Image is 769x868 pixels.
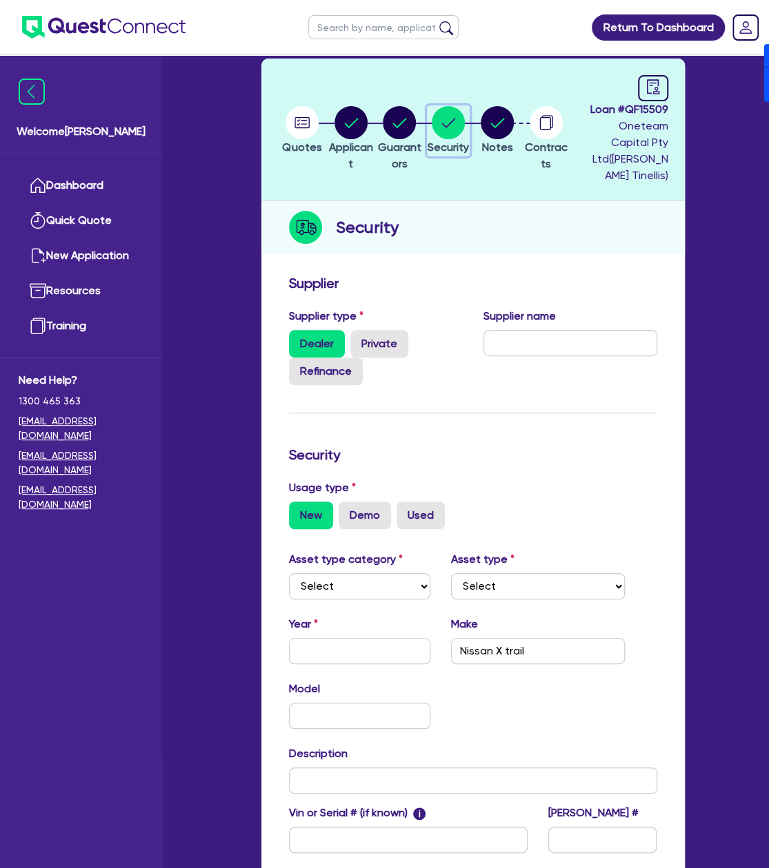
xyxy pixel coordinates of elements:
input: Search by name, application ID or mobile number... [308,15,459,39]
img: resources [30,282,46,299]
label: New [289,502,333,529]
img: step-icon [289,211,322,244]
a: Dropdown toggle [728,10,763,45]
h3: Security [289,446,657,463]
a: [EMAIL_ADDRESS][DOMAIN_NAME] [19,448,143,477]
a: Return To Dashboard [592,14,725,41]
span: Notes [481,141,512,154]
img: quest-connect-logo-blue [22,16,186,39]
span: Contracts [525,141,568,170]
span: Guarantors [378,141,421,170]
a: Quick Quote [19,203,143,238]
span: i [413,807,426,820]
a: Dashboard [19,168,143,203]
span: Need Help? [19,372,143,389]
span: 1300 465 363 [19,394,143,409]
label: Vin or Serial # (if known) [289,805,426,821]
span: Loan # QF15509 [590,101,668,118]
label: Demo [339,502,391,529]
button: Quotes [281,105,322,156]
span: Oneteam Capital Pty Ltd ( [PERSON_NAME] Tinellis ) [592,119,668,182]
h2: Security [336,215,399,240]
label: Dealer [289,330,345,358]
a: Training [19,309,143,344]
button: Notes [480,105,515,156]
label: Usage type [289,479,356,496]
a: [EMAIL_ADDRESS][DOMAIN_NAME] [19,483,143,512]
span: Quotes [282,141,321,154]
img: new-application [30,247,46,264]
label: Private [350,330,408,358]
label: Asset type category [289,551,403,568]
span: audit [646,79,661,94]
button: Security [427,105,470,156]
a: New Application [19,238,143,273]
span: Welcome [PERSON_NAME] [17,123,146,140]
a: Resources [19,273,143,309]
label: Asset type [451,551,515,568]
span: Applicant [329,141,373,170]
a: [EMAIL_ADDRESS][DOMAIN_NAME] [19,414,143,443]
h3: Supplier [289,275,657,291]
button: Guarantors [375,105,424,173]
button: Applicant [326,105,375,173]
label: [PERSON_NAME] # [548,805,639,821]
label: Description [289,745,348,762]
label: Make [451,616,478,632]
label: Supplier type [289,308,363,324]
label: Model [289,681,320,697]
label: Refinance [289,358,363,385]
img: quick-quote [30,212,46,229]
label: Year [289,616,318,632]
button: Contracts [521,105,570,173]
label: Supplier name [483,308,556,324]
img: training [30,318,46,334]
span: Security [428,141,469,154]
label: Used [397,502,445,529]
img: icon-menu-close [19,79,45,105]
